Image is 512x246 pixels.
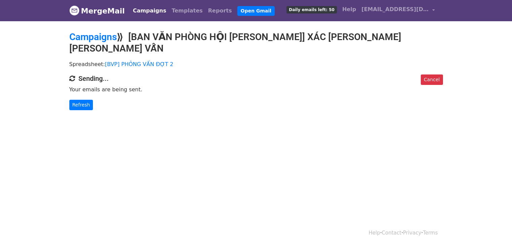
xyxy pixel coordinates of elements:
[69,61,443,68] p: Spreadsheet:
[403,230,421,236] a: Privacy
[69,86,443,93] p: Your emails are being sent.
[284,3,339,16] a: Daily emails left: 50
[369,230,380,236] a: Help
[69,74,443,83] h4: Sending...
[69,31,117,42] a: Campaigns
[340,3,359,16] a: Help
[362,5,429,13] span: [EMAIL_ADDRESS][DOMAIN_NAME]
[237,6,275,16] a: Open Gmail
[105,61,173,67] a: [BVP] PHỎNG VẤN ĐỢT 2
[169,4,205,18] a: Templates
[359,3,438,19] a: [EMAIL_ADDRESS][DOMAIN_NAME]
[286,6,337,13] span: Daily emails left: 50
[69,31,443,54] h2: ⟫ [BAN VĂN PHÒNG HỘI [PERSON_NAME]] XÁC [PERSON_NAME] [PERSON_NAME] VẤN
[130,4,169,18] a: Campaigns
[69,5,79,16] img: MergeMail logo
[421,74,443,85] a: Cancel
[423,230,438,236] a: Terms
[69,100,93,110] a: Refresh
[205,4,235,18] a: Reports
[382,230,401,236] a: Contact
[69,4,125,18] a: MergeMail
